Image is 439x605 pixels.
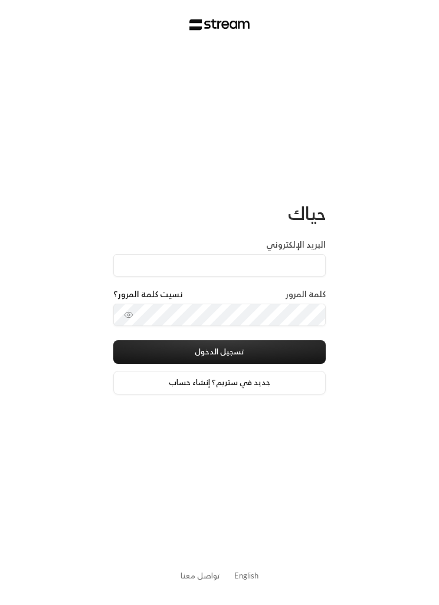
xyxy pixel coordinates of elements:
button: تسجيل الدخول [113,340,326,364]
a: تواصل معنا [181,569,220,583]
a: جديد في ستريم؟ إنشاء حساب [113,371,326,394]
label: كلمة المرور [286,288,326,300]
a: English [234,565,258,586]
label: البريد الإلكتروني [266,239,326,251]
button: تواصل معنا [181,570,220,582]
span: حياك [288,198,326,229]
a: نسيت كلمة المرور؟ [113,288,183,300]
img: Stream Logo [189,19,250,31]
button: toggle password visibility [119,305,138,324]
